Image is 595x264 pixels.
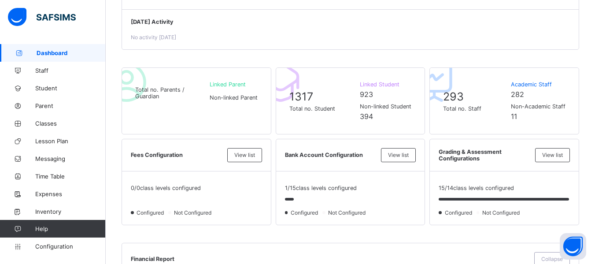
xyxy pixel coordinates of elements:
[35,67,106,74] span: Staff
[439,185,514,191] span: 15 / 14 class levels configured
[285,185,357,191] span: 1 / 15 class levels configured
[234,152,255,158] span: View list
[135,86,205,100] span: Total no. Parents / Guardian
[35,208,106,215] span: Inventory
[360,90,373,99] span: 923
[131,19,570,25] span: [DATE] Activity
[35,243,105,250] span: Configuration
[35,120,106,127] span: Classes
[511,103,565,110] span: Non-Academic Staff
[35,225,105,232] span: Help
[542,152,563,158] span: View list
[289,105,356,112] span: Total no. Student
[35,138,106,145] span: Lesson Plan
[210,94,258,101] span: Non-linked Parent
[35,155,106,162] span: Messaging
[360,112,373,121] span: 394
[37,49,106,56] span: Dashboard
[511,90,524,99] span: 282
[35,190,106,197] span: Expenses
[131,185,201,191] span: 0 / 0 class levels configured
[173,209,214,216] span: Not Configured
[360,103,411,110] span: Non-linked Student
[443,90,464,103] span: 293
[35,85,106,92] span: Student
[289,90,313,103] span: 1317
[35,173,106,180] span: Time Table
[131,256,530,262] span: Financial Report
[541,256,563,262] span: Collapse
[443,105,506,112] span: Total no. Staff
[511,81,565,88] span: Academic Staff
[481,209,522,216] span: Not Configured
[444,209,475,216] span: Configured
[136,209,166,216] span: Configured
[511,112,517,121] span: 11
[360,81,411,88] span: Linked Student
[290,209,321,216] span: Configured
[131,34,176,41] span: No activity [DATE]
[327,209,368,216] span: Not Configured
[388,152,409,158] span: View list
[35,102,106,109] span: Parent
[8,8,76,26] img: safsims
[285,152,377,158] span: Bank Account Configuration
[210,81,258,88] span: Linked Parent
[131,152,223,158] span: Fees Configuration
[560,233,586,260] button: Open asap
[439,149,531,162] span: Grading & Assessment Configurations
